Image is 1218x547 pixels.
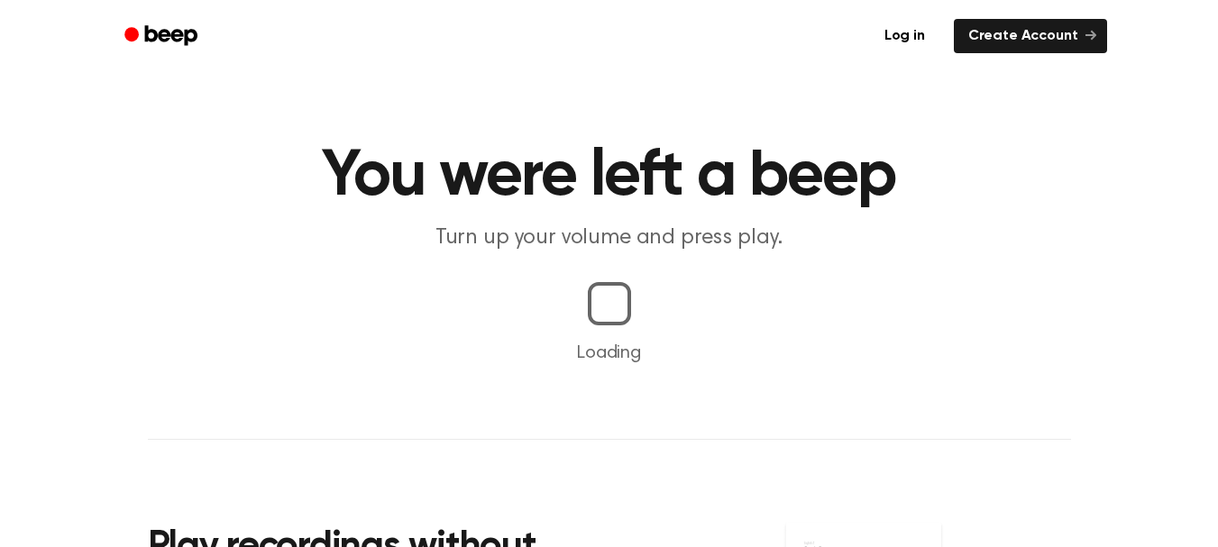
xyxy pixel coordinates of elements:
a: Log in [866,15,943,57]
h1: You were left a beep [148,144,1071,209]
p: Loading [22,340,1196,367]
a: Create Account [954,19,1107,53]
p: Turn up your volume and press play. [263,223,956,253]
a: Beep [112,19,214,54]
